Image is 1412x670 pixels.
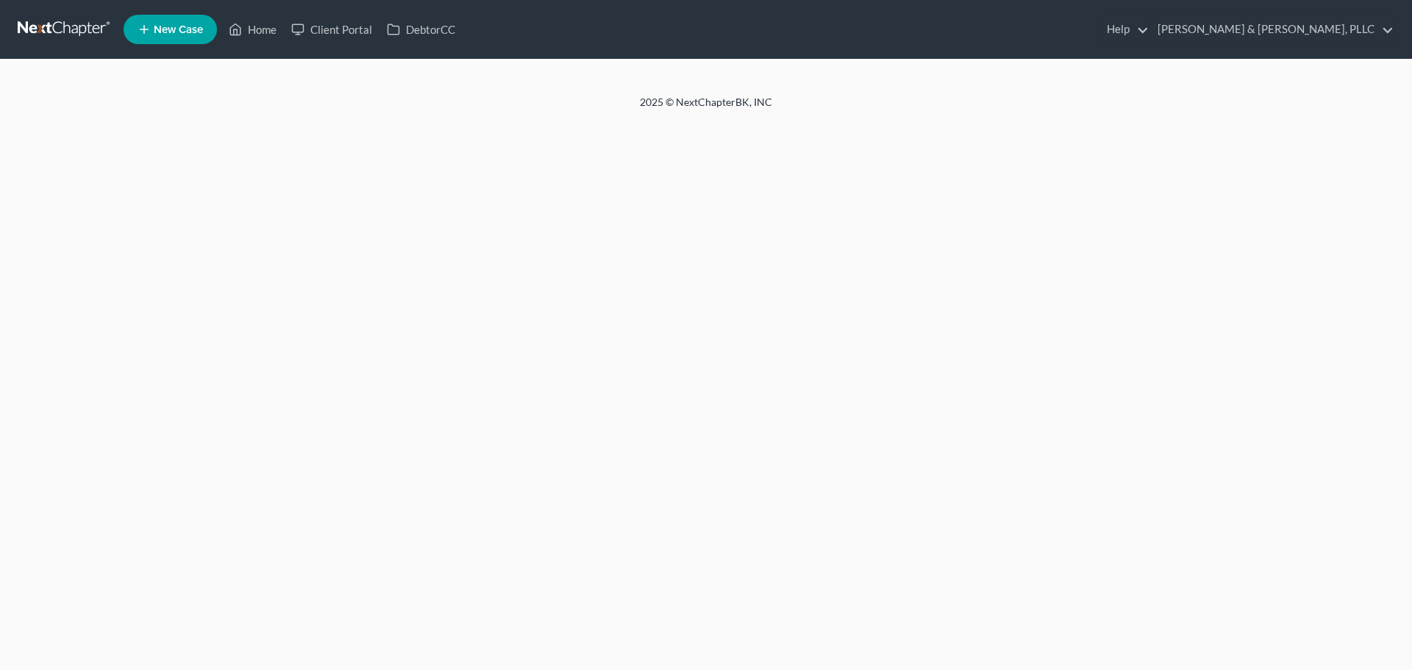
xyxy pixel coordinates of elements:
a: Help [1099,16,1149,43]
a: Client Portal [284,16,379,43]
a: DebtorCC [379,16,463,43]
new-legal-case-button: New Case [124,15,217,44]
a: Home [221,16,284,43]
div: 2025 © NextChapterBK, INC [287,95,1125,121]
a: [PERSON_NAME] & [PERSON_NAME], PLLC [1150,16,1394,43]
